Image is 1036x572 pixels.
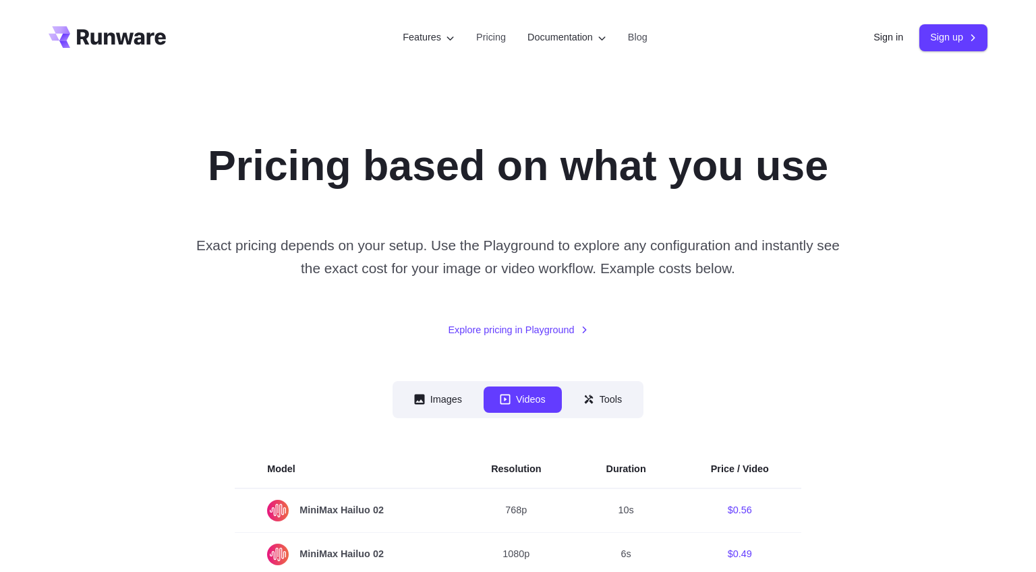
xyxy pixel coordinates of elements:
td: 768p [459,488,573,533]
th: Price / Video [679,451,801,488]
a: Pricing [476,30,506,45]
td: 10s [574,488,679,533]
button: Videos [484,387,562,413]
th: Duration [574,451,679,488]
td: $0.56 [679,488,801,533]
button: Tools [567,387,639,413]
th: Resolution [459,451,573,488]
p: Exact pricing depends on your setup. Use the Playground to explore any configuration and instantl... [190,234,846,279]
label: Features [403,30,455,45]
a: Explore pricing in Playground [448,322,587,338]
span: MiniMax Hailuo 02 [267,544,426,565]
a: Sign in [873,30,903,45]
h1: Pricing based on what you use [208,140,828,191]
button: Images [398,387,478,413]
a: Go to / [49,26,166,48]
span: MiniMax Hailuo 02 [267,500,426,521]
a: Blog [628,30,647,45]
label: Documentation [527,30,606,45]
th: Model [235,451,459,488]
a: Sign up [919,24,987,51]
